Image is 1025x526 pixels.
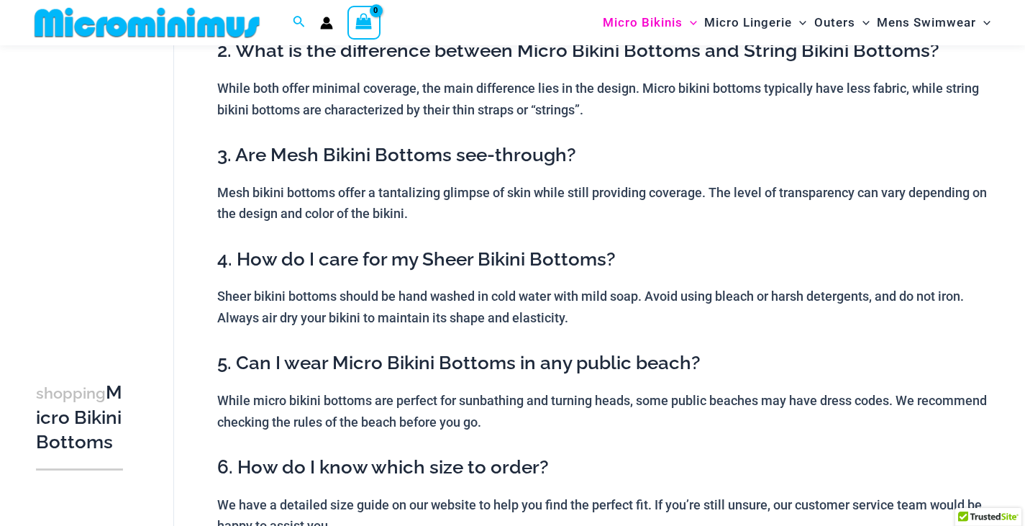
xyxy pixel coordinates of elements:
[877,4,976,41] span: Mens Swimwear
[217,286,996,328] p: Sheer bikini bottoms should be hand washed in cold water with mild soap. Avoid using bleach or ha...
[217,390,996,432] p: While micro bikini bottoms are perfect for sunbathing and turning heads, some public beaches may ...
[683,4,697,41] span: Menu Toggle
[293,14,306,32] a: Search icon link
[597,2,996,43] nav: Site Navigation
[217,39,996,63] h3: 2. What is the difference between Micro Bikini Bottoms and String Bikini Bottoms?
[811,4,873,41] a: OutersMenu ToggleMenu Toggle
[976,4,990,41] span: Menu Toggle
[873,4,994,41] a: Mens SwimwearMenu ToggleMenu Toggle
[855,4,870,41] span: Menu Toggle
[217,351,996,376] h3: 5. Can I wear Micro Bikini Bottoms in any public beach?
[320,17,333,30] a: Account icon link
[217,78,996,120] p: While both offer minimal coverage, the main difference lies in the design. Micro bikini bottoms t...
[603,4,683,41] span: Micro Bikinis
[36,48,165,336] iframe: TrustedSite Certified
[814,4,855,41] span: Outers
[217,182,996,225] p: Mesh bikini bottoms offer a tantalizing glimpse of skin while still providing coverage. The level...
[36,384,106,402] span: shopping
[701,4,810,41] a: Micro LingerieMenu ToggleMenu Toggle
[217,248,996,272] h3: 4. How do I care for my Sheer Bikini Bottoms?
[347,6,381,39] a: View Shopping Cart, empty
[792,4,806,41] span: Menu Toggle
[599,4,701,41] a: Micro BikinisMenu ToggleMenu Toggle
[217,143,996,168] h3: 3. Are Mesh Bikini Bottoms see-through?
[29,6,265,39] img: MM SHOP LOGO FLAT
[36,381,123,454] h3: Micro Bikini Bottoms
[217,455,996,480] h3: 6. How do I know which size to order?
[704,4,792,41] span: Micro Lingerie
